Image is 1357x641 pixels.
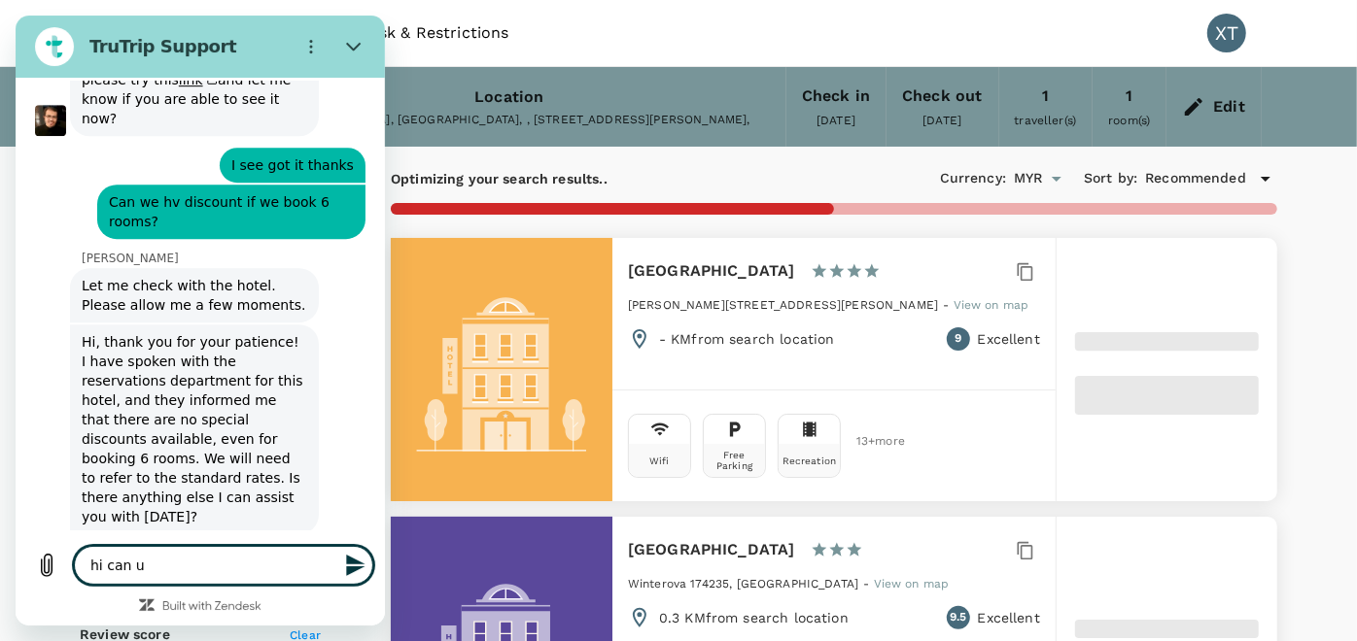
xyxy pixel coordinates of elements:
[856,435,886,448] span: 13 + more
[943,298,953,312] span: -
[16,16,385,625] iframe: Messaging window
[1042,83,1049,110] div: 1
[817,114,855,127] span: [DATE]
[1084,168,1137,189] h6: Sort by :
[628,298,938,312] span: [PERSON_NAME][STREET_ADDRESS][PERSON_NAME]
[80,12,168,54] img: Control Union Malaysia Sdn. Bhd.
[1043,165,1070,192] button: Open
[922,114,961,127] span: [DATE]
[86,169,346,223] span: Can we hv discount if we book 6 rooms?
[276,12,315,51] button: Options menu
[391,169,608,188] p: Optimizing your search results..
[1207,14,1246,52] div: XT
[874,577,950,590] span: View on map
[249,111,770,130] div: [GEOGRAPHIC_DATA], [GEOGRAPHIC_DATA], , [STREET_ADDRESS][PERSON_NAME],
[628,577,858,590] span: Winterova 174235, [GEOGRAPHIC_DATA]
[74,19,268,43] h2: TruTrip Support
[58,530,358,569] textarea: hi can
[1126,83,1132,110] div: 1
[954,296,1029,312] a: View on map
[874,575,950,590] a: View on map
[12,530,51,569] button: Upload file
[1213,93,1245,120] div: Edit
[1145,168,1246,189] span: Recommended
[319,12,358,51] button: Close
[649,455,670,466] div: Wifi
[955,329,961,349] span: 9
[783,455,837,466] div: Recreation
[659,608,849,627] p: 0.3 KM from search location
[802,83,870,110] div: Check in
[954,298,1029,312] span: View on map
[208,132,346,167] span: I see got it thanks
[628,536,795,563] h6: [GEOGRAPHIC_DATA]
[1015,114,1077,127] span: traveller(s)
[863,577,873,590] span: -
[628,257,795,285] h6: [GEOGRAPHIC_DATA]
[978,329,1040,349] p: Excellent
[978,608,1040,627] p: Excellent
[940,168,1006,189] h6: Currency :
[902,83,982,110] div: Check out
[659,329,835,349] p: - KM from search location
[1108,114,1150,127] span: room(s)
[950,608,966,627] span: 9.5
[66,235,365,251] p: [PERSON_NAME]
[147,586,246,598] a: Built with Zendesk: Visit the Zendesk website in a new tab
[58,309,299,519] div: Hi, thank you for your patience! I have spoken with the reservations department for this hotel, a...
[365,21,509,45] span: Risk & Restrictions
[58,253,299,307] div: Let me check with the hotel. Please allow me a few moments.
[319,530,358,569] button: Send message
[708,450,761,471] div: Free Parking
[474,84,543,111] div: Location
